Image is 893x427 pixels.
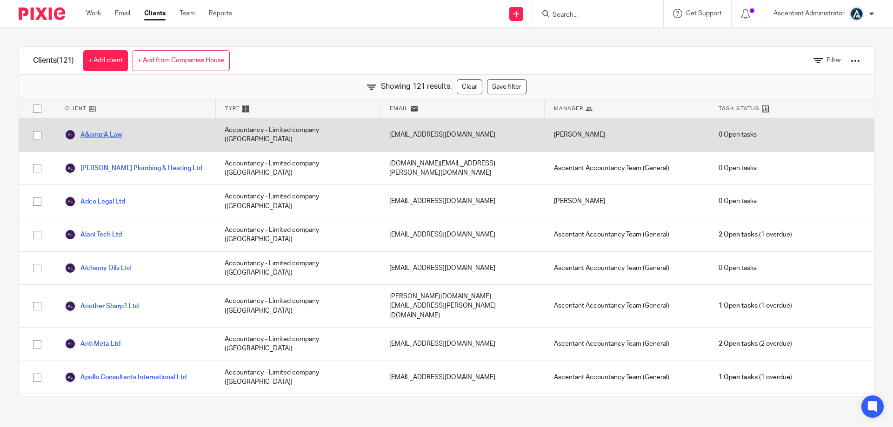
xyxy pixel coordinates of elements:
[545,252,709,285] div: Ascentant Accountancy Team (General)
[545,185,709,218] div: [PERSON_NAME]
[826,57,841,64] span: Filter
[133,50,230,71] a: + Add from Companies House
[65,301,76,312] img: svg%3E
[65,105,87,112] span: Client
[65,372,187,383] a: Apollo Consultants International Ltd
[65,338,76,349] img: svg%3E
[215,328,380,361] div: Accountancy - Limited company ([GEOGRAPHIC_DATA])
[380,285,545,327] div: [PERSON_NAME][DOMAIN_NAME][EMAIL_ADDRESS][PERSON_NAME][DOMAIN_NAME]
[554,105,583,112] span: Manager
[380,361,545,394] div: [EMAIL_ADDRESS][DOMAIN_NAME]
[552,11,635,20] input: Search
[215,218,380,251] div: Accountancy - Limited company ([GEOGRAPHIC_DATA])
[215,285,380,327] div: Accountancy - Limited company ([GEOGRAPHIC_DATA])
[65,301,139,312] a: Another Sharp1 Ltd
[380,118,545,151] div: [EMAIL_ADDRESS][DOMAIN_NAME]
[65,372,76,383] img: svg%3E
[209,9,232,18] a: Reports
[719,230,792,239] span: (1 overdue)
[65,129,76,140] img: svg%3E
[545,361,709,394] div: Ascentant Accountancy Team (General)
[28,100,46,118] input: Select all
[719,373,758,382] span: 1 Open tasks
[65,196,76,207] img: svg%3E
[390,105,408,112] span: Email
[65,338,120,349] a: Anti Meta Ltd
[225,105,240,112] span: Type
[545,152,709,185] div: Ascentant Accountancy Team (General)
[719,130,757,139] span: 0 Open tasks
[65,163,202,174] a: [PERSON_NAME] Plumbing & Heating Ltd
[719,164,757,173] span: 0 Open tasks
[65,229,76,240] img: svg%3E
[83,50,128,71] a: + Add client
[719,339,792,348] span: (2 overdue)
[380,218,545,251] div: [EMAIL_ADDRESS][DOMAIN_NAME]
[144,9,166,18] a: Clients
[545,218,709,251] div: Ascentant Accountancy Team (General)
[719,301,758,310] span: 1 Open tasks
[215,252,380,285] div: Accountancy - Limited company ([GEOGRAPHIC_DATA])
[719,373,792,382] span: (1 overdue)
[545,328,709,361] div: Ascentant Accountancy Team (General)
[19,7,65,20] img: Pixie
[65,229,122,240] a: Alani Tech Ltd
[215,118,380,151] div: Accountancy - Limited company ([GEOGRAPHIC_DATA])
[773,9,845,18] p: Ascentant Administrator
[719,301,792,310] span: (1 overdue)
[545,118,709,151] div: [PERSON_NAME]
[719,197,757,206] span: 0 Open tasks
[380,394,545,427] div: [EMAIL_ADDRESS][PERSON_NAME][DOMAIN_NAME]
[65,163,76,174] img: svg%3E
[86,9,101,18] a: Work
[719,339,758,348] span: 2 Open tasks
[849,7,864,21] img: Ascentant%20Round%20Only.png
[215,394,380,427] div: Accountancy - Limited company ([GEOGRAPHIC_DATA])
[57,57,74,64] span: (121)
[65,263,76,274] img: svg%3E
[719,230,758,239] span: 2 Open tasks
[215,361,380,394] div: Accountancy - Limited company ([GEOGRAPHIC_DATA])
[457,79,482,94] a: Clear
[545,285,709,327] div: Ascentant Accountancy Team (General)
[215,185,380,218] div: Accountancy - Limited company ([GEOGRAPHIC_DATA])
[719,263,757,273] span: 0 Open tasks
[65,196,125,207] a: Adco Legal Ltd
[380,328,545,361] div: [EMAIL_ADDRESS][DOMAIN_NAME]
[381,81,452,92] span: Showing 121 results.
[380,252,545,285] div: [EMAIL_ADDRESS][DOMAIN_NAME]
[180,9,195,18] a: Team
[545,394,709,427] div: [PERSON_NAME]
[65,129,122,140] a: A&amp;A Law
[719,105,760,112] span: Task Status
[380,152,545,185] div: [DOMAIN_NAME][EMAIL_ADDRESS][PERSON_NAME][DOMAIN_NAME]
[33,56,74,66] h1: Clients
[215,152,380,185] div: Accountancy - Limited company ([GEOGRAPHIC_DATA])
[686,10,722,17] span: Get Support
[115,9,130,18] a: Email
[487,79,526,94] a: Save filter
[65,263,131,274] a: Alchemy Oils Ltd
[380,185,545,218] div: [EMAIL_ADDRESS][DOMAIN_NAME]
